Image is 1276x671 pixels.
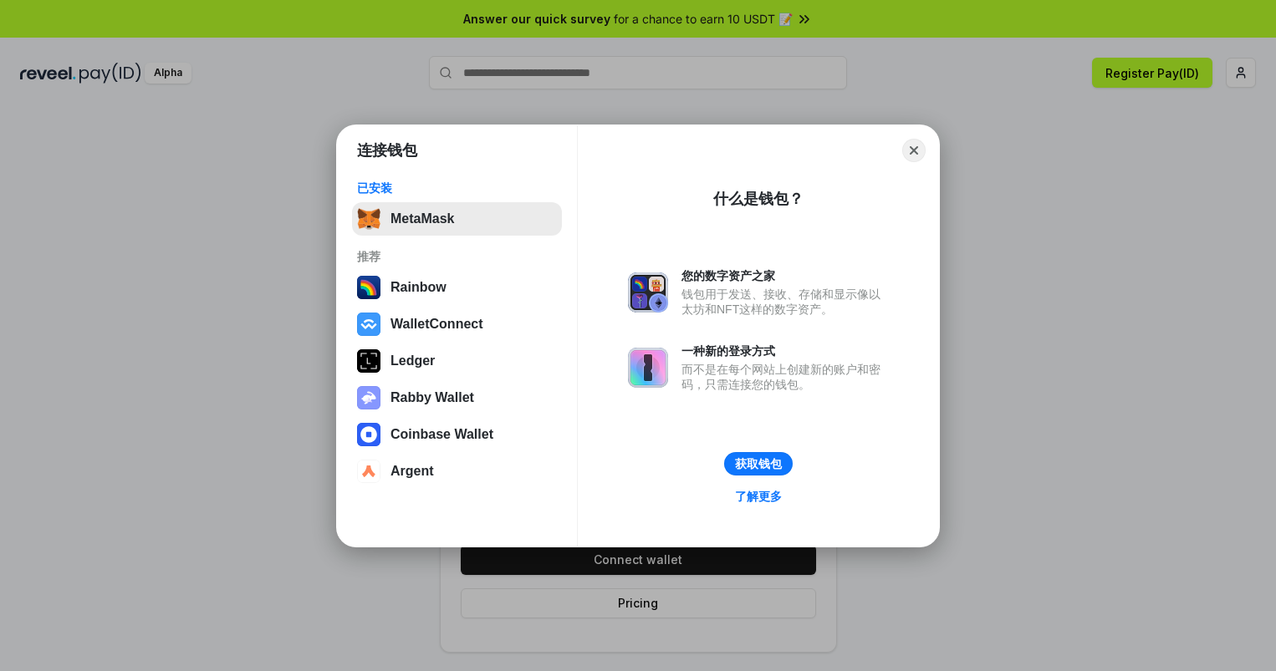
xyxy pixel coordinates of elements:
button: Close [902,139,926,162]
div: 已安装 [357,180,557,196]
div: MetaMask [390,211,454,226]
div: WalletConnect [390,317,483,332]
div: Rainbow [390,280,447,295]
img: svg+xml,%3Csvg%20xmlns%3D%22http%3A%2F%2Fwww.w3.org%2F2000%2Fsvg%22%20fill%3D%22none%22%20viewBox... [628,272,668,313]
img: svg+xml,%3Csvg%20width%3D%22120%22%20height%3D%22120%22%20viewBox%3D%220%200%20120%20120%22%20fil... [357,276,380,299]
img: svg+xml,%3Csvg%20xmlns%3D%22http%3A%2F%2Fwww.w3.org%2F2000%2Fsvg%22%20fill%3D%22none%22%20viewBox... [357,386,380,409]
img: svg+xml,%3Csvg%20width%3D%2228%22%20height%3D%2228%22%20viewBox%3D%220%200%2028%2028%22%20fill%3D... [357,313,380,336]
button: Argent [352,455,562,488]
a: 了解更多 [725,485,792,507]
img: svg+xml,%3Csvg%20width%3D%2228%22%20height%3D%2228%22%20viewBox%3D%220%200%2028%2028%22%20fill%3D... [357,460,380,483]
img: svg+xml,%3Csvg%20xmlns%3D%22http%3A%2F%2Fwww.w3.org%2F2000%2Fsvg%22%20fill%3D%22none%22%20viewBox... [628,348,668,388]
div: 获取钱包 [735,456,782,471]
div: 什么是钱包？ [713,189,804,209]
button: Coinbase Wallet [352,418,562,451]
h1: 连接钱包 [357,140,417,160]
div: 一种新的登录方式 [681,343,889,358]
div: Coinbase Wallet [390,427,493,442]
div: 推荐 [357,249,557,264]
div: Rabby Wallet [390,390,474,405]
div: Argent [390,464,434,479]
img: svg+xml,%3Csvg%20fill%3D%22none%22%20height%3D%2233%22%20viewBox%3D%220%200%2035%2033%22%20width%... [357,207,380,231]
button: MetaMask [352,202,562,236]
button: Rabby Wallet [352,381,562,414]
button: WalletConnect [352,308,562,341]
div: 您的数字资产之家 [681,268,889,283]
div: Ledger [390,353,435,369]
div: 而不是在每个网站上创建新的账户和密码，只需连接您的钱包。 [681,362,889,392]
div: 了解更多 [735,489,782,504]
img: svg+xml,%3Csvg%20width%3D%2228%22%20height%3D%2228%22%20viewBox%3D%220%200%2028%2028%22%20fill%3D... [357,423,380,446]
img: svg+xml,%3Csvg%20xmlns%3D%22http%3A%2F%2Fwww.w3.org%2F2000%2Fsvg%22%20width%3D%2228%22%20height%3... [357,349,380,373]
button: 获取钱包 [724,452,793,475]
button: Rainbow [352,271,562,304]
button: Ledger [352,344,562,378]
div: 钱包用于发送、接收、存储和显示像以太坊和NFT这样的数字资产。 [681,287,889,317]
